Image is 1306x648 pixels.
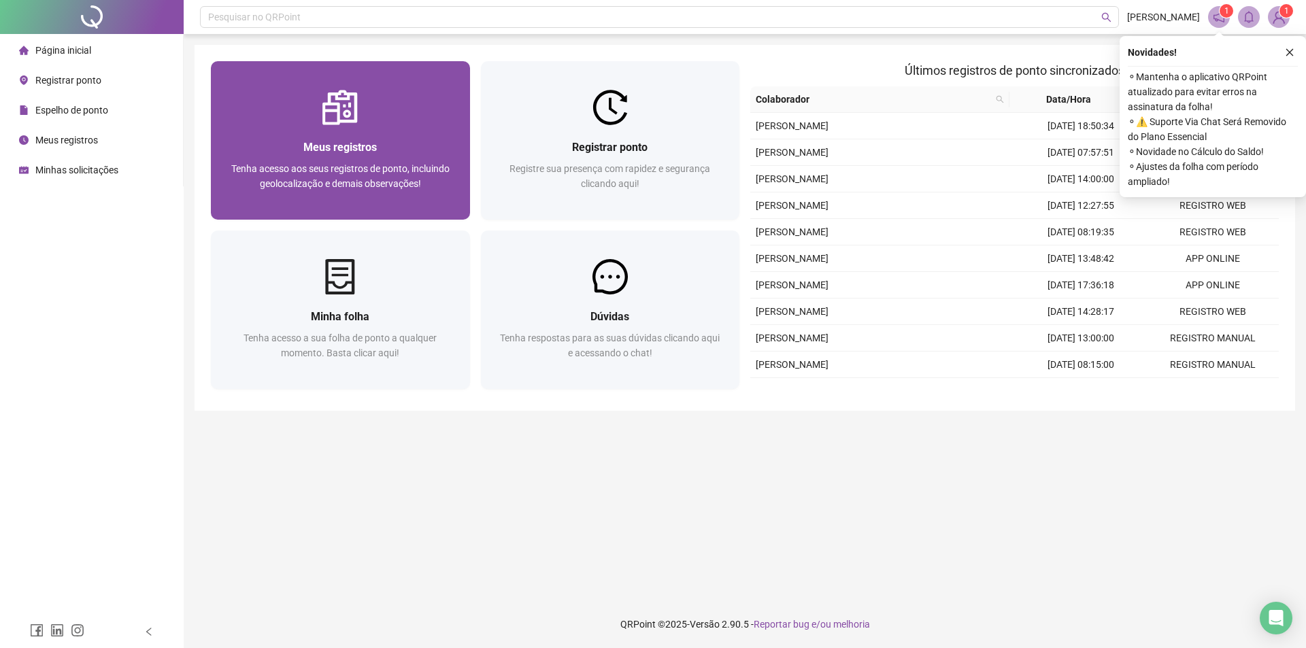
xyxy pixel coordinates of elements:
span: left [144,627,154,636]
span: ⚬ Ajustes da folha com período ampliado! [1128,159,1298,189]
td: [DATE] 08:19:35 [1015,219,1147,245]
span: Dúvidas [590,310,629,323]
td: [DATE] 17:36:18 [1015,272,1147,299]
span: Reportar bug e/ou melhoria [754,619,870,630]
span: ⚬ Mantenha o aplicativo QRPoint atualizado para evitar erros na assinatura da folha! [1128,69,1298,114]
img: 93557 [1269,7,1289,27]
td: REGISTRO WEB [1147,219,1279,245]
td: APP ONLINE [1147,245,1279,272]
td: APP ONLINE [1147,272,1279,299]
td: REGISTRO WEB [1147,299,1279,325]
span: [PERSON_NAME] [756,253,828,264]
span: [PERSON_NAME] [756,306,828,317]
span: home [19,46,29,55]
span: Registrar ponto [572,141,648,154]
th: Data/Hora [1009,86,1139,113]
span: file [19,105,29,115]
span: [PERSON_NAME] [756,332,828,343]
span: instagram [71,624,84,637]
span: Tenha acesso aos seus registros de ponto, incluindo geolocalização e demais observações! [231,163,450,189]
span: [PERSON_NAME] [756,120,828,131]
a: Minha folhaTenha acesso a sua folha de ponto a qualquer momento. Basta clicar aqui! [211,231,470,389]
span: Data/Hora [1015,92,1123,107]
span: Registrar ponto [35,75,101,86]
span: Tenha acesso a sua folha de ponto a qualquer momento. Basta clicar aqui! [244,332,437,358]
span: close [1285,48,1294,57]
a: DúvidasTenha respostas para as suas dúvidas clicando aqui e acessando o chat! [481,231,740,389]
td: APP ONLINE [1147,378,1279,405]
span: Minha folha [311,310,369,323]
span: linkedin [50,624,64,637]
td: REGISTRO WEB [1147,192,1279,219]
span: [PERSON_NAME] [756,279,828,290]
a: Meus registrosTenha acesso aos seus registros de ponto, incluindo geolocalização e demais observa... [211,61,470,220]
td: [DATE] 08:15:00 [1015,352,1147,378]
td: [DATE] 07:57:51 [1015,139,1147,166]
span: clock-circle [19,135,29,145]
span: search [993,89,1007,109]
span: ⚬ Novidade no Cálculo do Saldo! [1128,144,1298,159]
span: Novidades ! [1128,45,1177,60]
span: [PERSON_NAME] [756,147,828,158]
span: Últimos registros de ponto sincronizados [905,63,1124,78]
span: Tenha respostas para as suas dúvidas clicando aqui e acessando o chat! [500,332,720,358]
td: [DATE] 13:00:00 [1015,325,1147,352]
span: search [1101,12,1111,22]
span: Página inicial [35,45,91,56]
span: notification [1213,11,1225,23]
span: [PERSON_NAME] [1127,10,1200,24]
span: Espelho de ponto [35,105,108,116]
span: Meus registros [303,141,377,154]
span: [PERSON_NAME] [756,359,828,370]
span: bell [1243,11,1255,23]
sup: Atualize o seu contato no menu Meus Dados [1279,4,1293,18]
span: facebook [30,624,44,637]
span: Minhas solicitações [35,165,118,175]
span: search [996,95,1004,103]
div: Open Intercom Messenger [1260,602,1292,634]
td: [DATE] 14:00:00 [1015,166,1147,192]
td: [DATE] 12:27:55 [1015,192,1147,219]
span: [PERSON_NAME] [756,173,828,184]
span: 1 [1284,6,1289,16]
span: ⚬ ⚠️ Suporte Via Chat Será Removido do Plano Essencial [1128,114,1298,144]
td: [DATE] 18:50:34 [1015,113,1147,139]
td: REGISTRO MANUAL [1147,325,1279,352]
td: [DATE] 14:28:17 [1015,299,1147,325]
a: Registrar pontoRegistre sua presença com rapidez e segurança clicando aqui! [481,61,740,220]
span: [PERSON_NAME] [756,200,828,211]
span: environment [19,75,29,85]
span: Colaborador [756,92,990,107]
span: Versão [690,619,720,630]
footer: QRPoint © 2025 - 2.90.5 - [184,600,1306,648]
span: schedule [19,165,29,175]
sup: 1 [1220,4,1233,18]
td: REGISTRO MANUAL [1147,352,1279,378]
span: [PERSON_NAME] [756,226,828,237]
span: 1 [1224,6,1229,16]
span: Registre sua presença com rapidez e segurança clicando aqui! [509,163,710,189]
td: [DATE] 17:31:10 [1015,378,1147,405]
td: [DATE] 13:48:42 [1015,245,1147,272]
span: Meus registros [35,135,98,146]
